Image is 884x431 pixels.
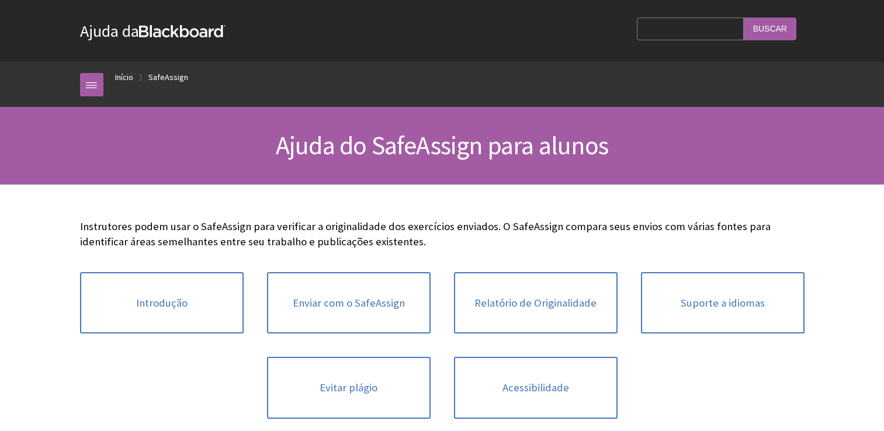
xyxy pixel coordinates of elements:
[267,272,431,334] a: Enviar com o SafeAssign
[80,20,226,41] a: Ajuda daBlackboard
[139,25,226,37] strong: Blackboard
[454,272,618,334] a: Relatório de Originalidade
[276,129,608,161] span: Ajuda do SafeAssign para alunos
[80,219,805,249] p: Instrutores podem usar o SafeAssign para verificar a originalidade dos exercícios enviados. O Saf...
[641,272,805,334] a: Suporte a idiomas
[115,70,133,85] a: Início
[148,70,188,85] a: SafeAssign
[454,357,618,419] a: Acessibilidade
[744,18,796,40] input: Buscar
[80,272,244,334] a: Introdução
[267,357,431,419] a: Evitar plágio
